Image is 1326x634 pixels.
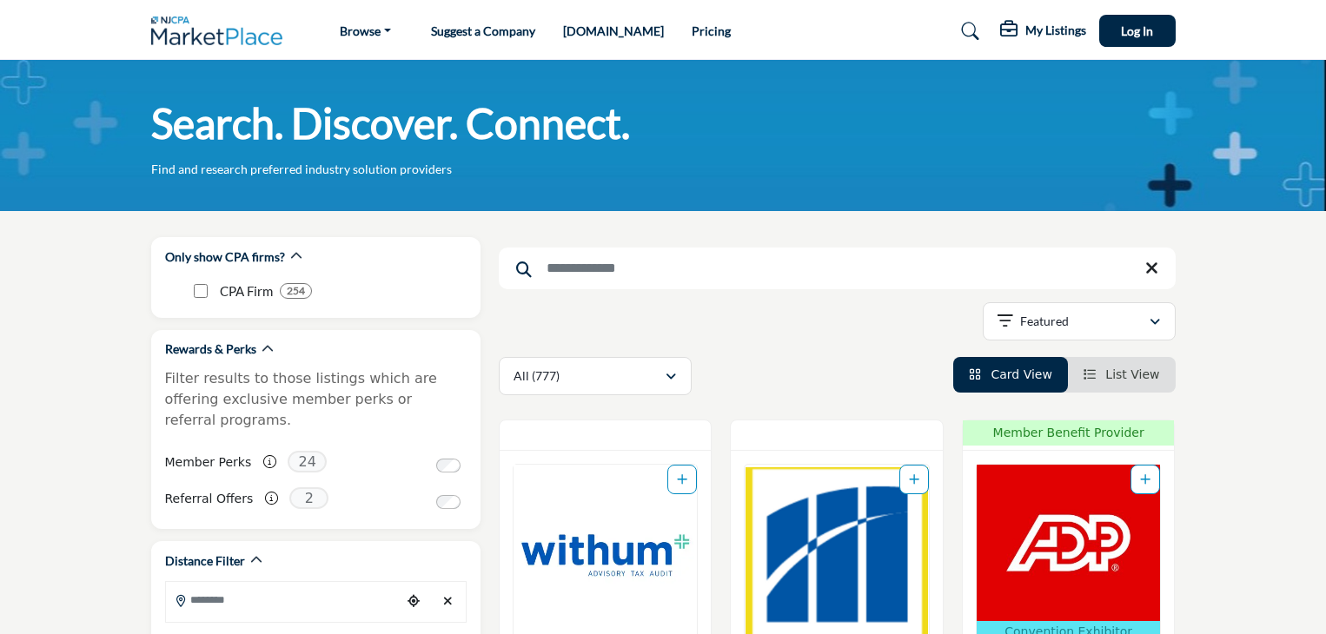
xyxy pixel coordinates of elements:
a: Suggest a Company [431,23,535,38]
p: Find and research preferred industry solution providers [151,161,452,178]
a: View Card [969,367,1052,381]
img: ADP [977,465,1161,621]
input: Switch to Member Perks [436,459,461,472]
a: Browse [328,19,403,43]
div: My Listings [1000,21,1086,42]
button: Featured [983,302,1176,340]
a: Add To List [677,472,687,486]
a: Add To List [1140,472,1150,486]
p: All (777) [514,367,560,385]
h2: Rewards & Perks [165,340,256,358]
span: 2 [289,487,328,509]
li: List View [1068,357,1176,393]
button: Log In [1099,15,1176,47]
p: CPA Firm: CPA Firm [220,281,273,301]
a: [DOMAIN_NAME] [563,23,664,38]
img: Site Logo [151,17,292,45]
h5: My Listings [1025,23,1086,38]
span: Log In [1121,23,1153,38]
div: Choose your current location [401,583,427,620]
p: Featured [1020,313,1069,330]
button: All (777) [499,357,692,395]
input: Search Keyword [499,248,1176,289]
input: Switch to Referral Offers [436,495,461,509]
input: Search Location [166,583,401,617]
h2: Distance Filter [165,552,245,570]
label: Member Perks [165,447,252,478]
span: 24 [288,451,327,472]
p: Filter results to those listings which are offering exclusive member perks or referral programs. [165,368,467,431]
h2: Only show CPA firms? [165,248,285,266]
a: Pricing [692,23,731,38]
b: 254 [287,285,305,297]
h1: Search. Discover. Connect. [151,96,630,150]
span: Card View [991,367,1051,381]
span: List View [1105,367,1159,381]
a: Add To List [909,472,919,486]
input: CPA Firm checkbox [194,284,208,298]
div: Clear search location [435,583,461,620]
div: 254 Results For CPA Firm [280,283,312,299]
a: Search [945,17,991,45]
a: View List [1084,367,1160,381]
li: Card View [953,357,1068,393]
span: Member Benefit Provider [968,424,1170,442]
label: Referral Offers [165,484,254,514]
